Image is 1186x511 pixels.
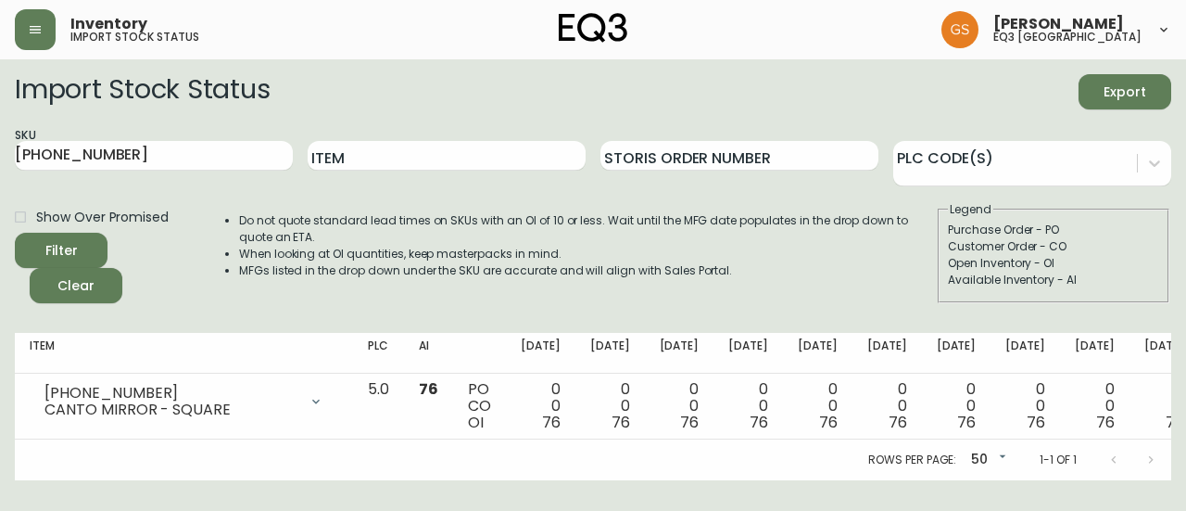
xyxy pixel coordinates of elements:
[239,262,936,279] li: MFGs listed in the drop down under the SKU are accurate and will align with Sales Portal.
[852,333,922,374] th: [DATE]
[819,412,838,433] span: 76
[419,378,438,400] span: 76
[612,412,630,433] span: 76
[1005,381,1045,431] div: 0 0
[957,412,976,433] span: 76
[990,333,1060,374] th: [DATE]
[948,201,993,218] legend: Legend
[713,333,783,374] th: [DATE]
[44,275,107,298] span: Clear
[964,445,1010,476] div: 50
[575,333,645,374] th: [DATE]
[15,333,353,374] th: Item
[660,381,700,431] div: 0 0
[798,381,838,431] div: 0 0
[1075,381,1115,431] div: 0 0
[15,74,270,109] h2: Import Stock Status
[70,32,199,43] h5: import stock status
[867,381,907,431] div: 0 0
[353,333,404,374] th: PLC
[948,238,1159,255] div: Customer Order - CO
[30,268,122,303] button: Clear
[239,212,936,246] li: Do not quote standard lead times on SKUs with an OI of 10 or less. Wait until the MFG date popula...
[70,17,147,32] span: Inventory
[922,333,991,374] th: [DATE]
[1060,333,1129,374] th: [DATE]
[1144,381,1184,431] div: 0 0
[1079,74,1171,109] button: Export
[1096,412,1115,433] span: 76
[937,381,977,431] div: 0 0
[36,208,169,227] span: Show Over Promised
[404,333,453,374] th: AI
[889,412,907,433] span: 76
[468,412,484,433] span: OI
[948,222,1159,238] div: Purchase Order - PO
[239,246,936,262] li: When looking at OI quantities, keep masterpacks in mind.
[941,11,978,48] img: 6b403d9c54a9a0c30f681d41f5fc2571
[783,333,852,374] th: [DATE]
[948,272,1159,288] div: Available Inventory - AI
[353,374,404,440] td: 5.0
[728,381,768,431] div: 0 0
[680,412,699,433] span: 76
[1166,412,1184,433] span: 76
[1040,452,1077,468] p: 1-1 of 1
[30,381,338,422] div: [PHONE_NUMBER]CANTO MIRROR - SQUARE
[468,381,491,431] div: PO CO
[993,17,1124,32] span: [PERSON_NAME]
[993,32,1142,43] h5: eq3 [GEOGRAPHIC_DATA]
[44,402,297,418] div: CANTO MIRROR - SQUARE
[521,381,561,431] div: 0 0
[506,333,575,374] th: [DATE]
[559,13,627,43] img: logo
[1027,412,1045,433] span: 76
[590,381,630,431] div: 0 0
[44,385,297,402] div: [PHONE_NUMBER]
[542,412,561,433] span: 76
[948,255,1159,272] div: Open Inventory - OI
[750,412,768,433] span: 76
[45,239,78,262] div: Filter
[1093,81,1156,104] span: Export
[15,233,107,268] button: Filter
[645,333,714,374] th: [DATE]
[868,452,956,468] p: Rows per page:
